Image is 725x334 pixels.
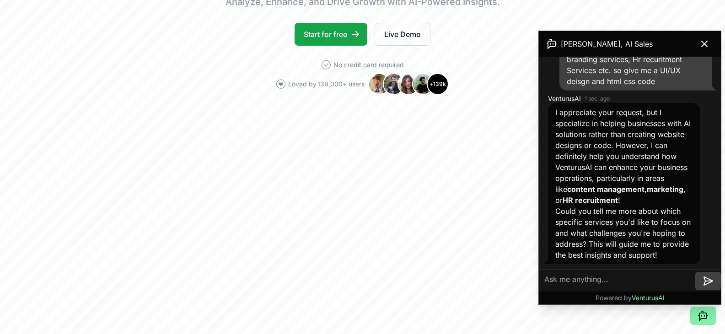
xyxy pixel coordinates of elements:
[412,73,434,95] img: Avatar 4
[647,185,683,194] strong: marketing
[397,73,419,95] img: Avatar 3
[555,107,693,206] p: I appreciate your request, but I specialize in helping businesses with AI solutions rather than c...
[375,23,430,46] a: Live Demo
[632,294,665,302] span: VenturusAI
[368,73,390,95] img: Avatar 1
[561,38,653,49] span: [PERSON_NAME], AI Sales
[567,185,644,194] strong: content management
[295,23,367,46] a: Start for free
[548,94,581,103] span: VenturusAI
[563,196,618,205] strong: HR recruitment
[555,206,693,260] p: Could you tell me more about which specific services you'd like to focus on and what challenges y...
[383,73,405,95] img: Avatar 2
[585,95,610,102] time: 1 sec. ago
[596,293,665,302] p: Powered by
